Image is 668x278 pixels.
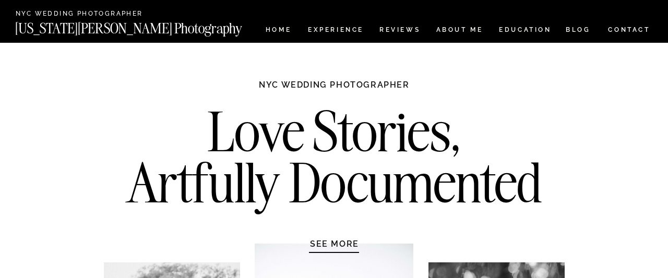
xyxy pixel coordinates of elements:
a: Experience [308,27,363,35]
a: NYC Wedding Photographer [16,10,173,18]
a: BLOG [566,27,591,35]
a: SEE MORE [285,238,384,249]
h1: NYC WEDDING PHOTOGRAPHER [236,79,432,100]
a: ABOUT ME [436,27,483,35]
a: CONTACT [607,24,651,35]
a: REVIEWS [379,27,419,35]
a: EDUCATION [498,27,553,35]
a: HOME [264,27,293,35]
a: [US_STATE][PERSON_NAME] Photography [15,21,277,30]
h2: Love Stories, Artfully Documented [115,106,553,215]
